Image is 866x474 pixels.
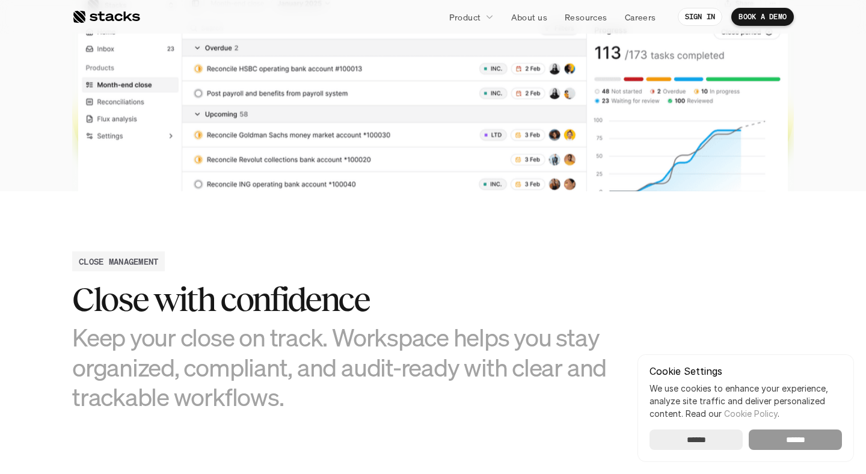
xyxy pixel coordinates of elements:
a: BOOK A DEMO [731,8,794,26]
p: Cookie Settings [649,366,842,376]
a: Resources [557,6,615,28]
a: About us [504,6,554,28]
p: Careers [625,11,656,23]
p: Product [449,11,481,23]
h2: Close with confidence [72,281,613,318]
h2: CLOSE MANAGEMENT [79,255,158,268]
p: We use cookies to enhance your experience, analyze site traffic and deliver personalized content. [649,382,842,420]
p: SIGN IN [685,13,716,21]
a: SIGN IN [678,8,723,26]
p: Resources [565,11,607,23]
p: BOOK A DEMO [739,13,787,21]
h3: Keep your close on track. Workspace helps you stay organized, compliant, and audit-ready with cle... [72,322,613,411]
a: Cookie Policy [724,408,778,419]
a: Careers [618,6,663,28]
p: About us [511,11,547,23]
span: Read our . [686,408,779,419]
